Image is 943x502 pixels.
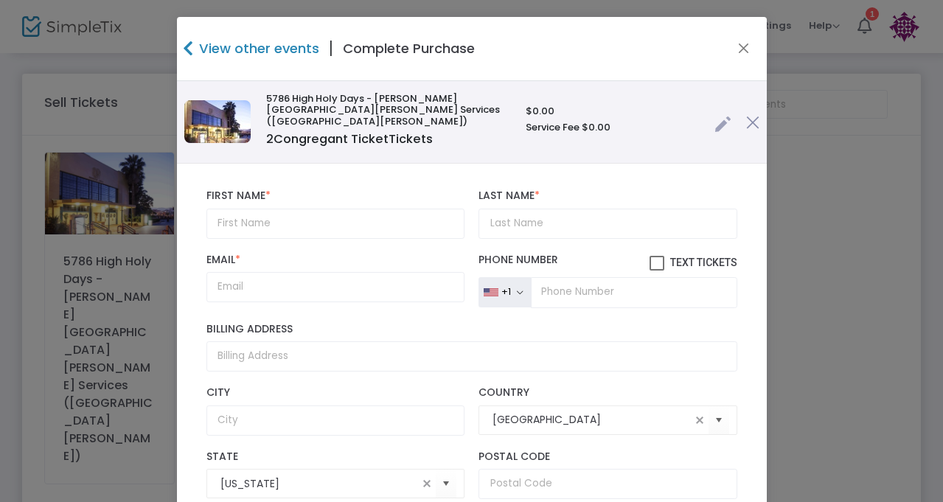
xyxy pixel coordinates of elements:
input: Select State [220,476,418,492]
button: +1 [479,277,531,308]
span: Text Tickets [670,257,737,268]
input: Phone Number [531,277,737,308]
label: First Name [206,189,464,203]
img: cross.png [746,116,759,129]
input: City [206,405,464,436]
label: Email [206,254,464,267]
h4: View other events [195,38,319,58]
label: City [206,386,464,400]
div: +1 [501,286,511,298]
button: Close [734,39,753,58]
label: Postal Code [479,450,737,464]
button: Select [709,405,729,435]
img: 638576232061168971638242796451800326637953335197422082BarnumHallDuskOutside.jpeg [184,100,251,143]
span: Tickets [389,130,433,147]
input: Select Country [493,412,690,428]
span: Congregant Ticket [266,130,433,147]
h4: Complete Purchase [343,38,475,58]
span: 2 [266,130,274,147]
input: First Name [206,209,464,239]
label: Billing Address [206,323,737,336]
h6: $0.00 [526,105,699,117]
span: | [319,35,343,62]
label: Country [479,386,737,400]
input: Postal Code [479,469,737,499]
label: State [206,450,464,464]
label: Last Name [479,189,737,203]
input: Billing Address [206,341,737,372]
input: Email [206,272,464,302]
button: Select [436,469,456,499]
h6: 5786 High Holy Days - [PERSON_NAME][GEOGRAPHIC_DATA][PERSON_NAME] Services ([GEOGRAPHIC_DATA][PER... [266,93,511,128]
span: clear [691,411,709,429]
span: clear [418,475,436,492]
input: Last Name [479,209,737,239]
h6: Service Fee $0.00 [526,122,699,133]
label: Phone Number [479,254,737,271]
